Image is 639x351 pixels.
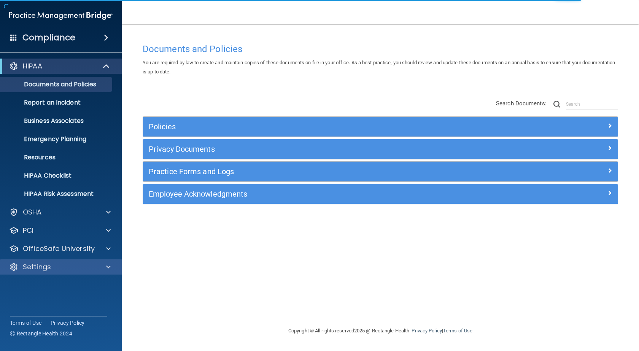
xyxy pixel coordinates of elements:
[149,190,493,198] h5: Employee Acknowledgments
[10,319,41,327] a: Terms of Use
[9,262,111,272] a: Settings
[242,319,519,343] div: Copyright © All rights reserved 2025 @ Rectangle Health | |
[23,226,33,235] p: PCI
[9,226,111,235] a: PCI
[149,188,612,200] a: Employee Acknowledgments
[149,143,612,155] a: Privacy Documents
[10,330,72,337] span: Ⓒ Rectangle Health 2024
[412,328,442,334] a: Privacy Policy
[5,172,109,179] p: HIPAA Checklist
[5,190,109,198] p: HIPAA Risk Assessment
[496,100,547,107] span: Search Documents:
[5,154,109,161] p: Resources
[23,262,51,272] p: Settings
[22,32,75,43] h4: Compliance
[5,117,109,125] p: Business Associates
[553,101,560,108] img: ic-search.3b580494.png
[23,62,42,71] p: HIPAA
[9,8,113,23] img: PMB logo
[443,328,472,334] a: Terms of Use
[5,135,109,143] p: Emergency Planning
[507,297,630,327] iframe: Drift Widget Chat Controller
[9,208,111,217] a: OSHA
[143,44,618,54] h4: Documents and Policies
[149,121,612,133] a: Policies
[566,98,618,110] input: Search
[5,99,109,106] p: Report an Incident
[23,208,42,217] p: OSHA
[149,165,612,178] a: Practice Forms and Logs
[149,122,493,131] h5: Policies
[9,62,110,71] a: HIPAA
[51,319,85,327] a: Privacy Policy
[9,244,111,253] a: OfficeSafe University
[143,60,615,75] span: You are required by law to create and maintain copies of these documents on file in your office. ...
[5,81,109,88] p: Documents and Policies
[149,167,493,176] h5: Practice Forms and Logs
[149,145,493,153] h5: Privacy Documents
[23,244,95,253] p: OfficeSafe University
